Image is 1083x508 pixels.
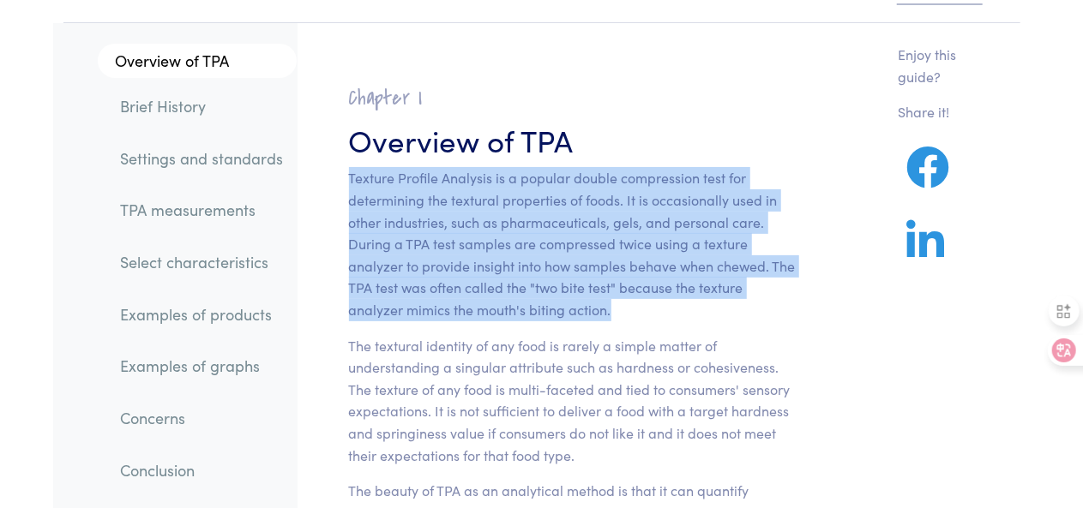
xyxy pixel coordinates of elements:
[899,240,954,261] a: Share on LinkedIn
[899,101,979,123] p: Share it!
[98,44,297,78] a: Overview of TPA
[349,335,796,467] p: The textural identity of any food is rarely a simple matter of understanding a singular attribute...
[106,451,297,490] a: Conclusion
[899,44,979,87] p: Enjoy this guide?
[349,167,796,320] p: Texture Profile Analysis is a popular double compression test for determining the textural proper...
[106,190,297,230] a: TPA measurements
[106,398,297,438] a: Concerns
[106,139,297,178] a: Settings and standards
[106,346,297,385] a: Examples of graphs
[106,87,297,126] a: Brief History
[349,118,796,160] h3: Overview of TPA
[349,85,796,111] h2: Chapter I
[106,295,297,334] a: Examples of products
[106,242,297,282] a: Select characteristics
